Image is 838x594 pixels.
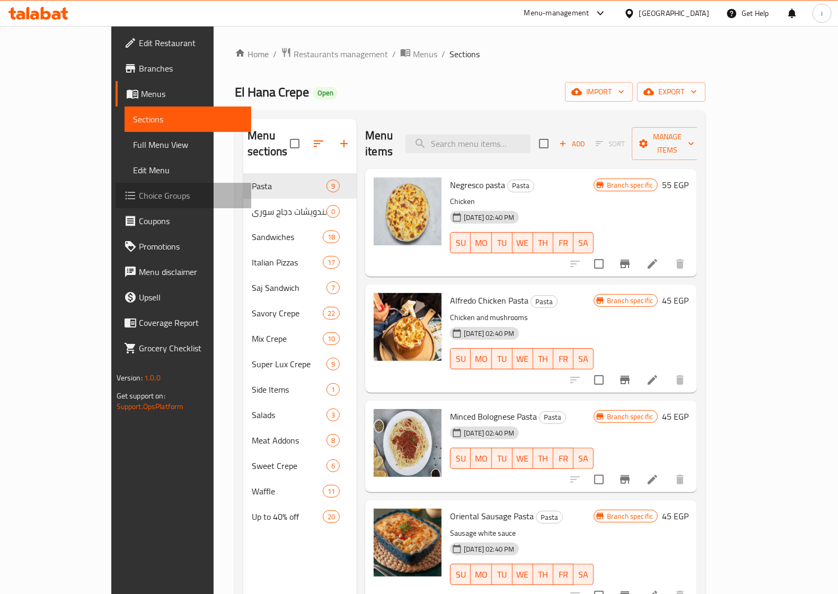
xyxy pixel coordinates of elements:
button: SU [450,564,471,585]
span: Sections [449,48,480,60]
button: MO [471,348,492,369]
div: items [327,409,340,421]
a: Promotions [116,234,251,259]
span: Branch specific [603,180,657,190]
span: Up to 40% off [252,510,323,523]
span: Add [558,138,586,150]
span: Menus [413,48,437,60]
span: Alfredo Chicken Pasta [450,292,528,308]
p: Chicken [450,195,594,208]
div: items [327,383,340,396]
button: SU [450,232,471,253]
span: WE [517,451,529,466]
span: 6 [327,461,339,471]
span: MO [475,351,488,367]
h2: Menu sections [248,128,290,159]
button: SA [574,448,594,469]
div: Pasta [531,295,558,308]
span: Sort sections [306,131,331,156]
button: TU [492,348,512,369]
div: items [327,358,340,370]
div: items [323,307,340,320]
span: Grocery Checklist [139,342,243,354]
p: Chicken and mushrooms [450,311,594,324]
span: TU [496,567,508,582]
span: SA [578,351,589,367]
div: Sweet Crepe6 [243,453,357,478]
span: TU [496,451,508,466]
div: Sweet Crepe [252,459,327,472]
span: TH [537,351,549,367]
a: Menus [116,81,251,107]
button: WE [513,564,533,585]
a: Edit menu item [646,473,659,486]
span: i [821,7,823,19]
span: import [574,85,624,99]
span: export [646,85,697,99]
span: TH [537,451,549,466]
span: Sandwiches [252,230,323,243]
span: 1 [327,385,339,395]
button: delete [667,467,693,492]
span: 9 [327,359,339,369]
span: Select section [533,132,555,155]
span: SU [455,351,466,367]
span: Get support on: [117,389,165,403]
span: Coverage Report [139,316,243,329]
span: 22 [323,308,339,318]
span: FR [558,451,569,466]
span: FR [558,351,569,367]
span: TH [537,567,549,582]
div: Pasta [252,180,327,192]
span: Pasta [508,180,534,192]
div: items [327,434,340,447]
button: MO [471,232,492,253]
button: Manage items [632,127,703,160]
button: TH [533,564,553,585]
div: سندويشات دجاج سوري0 [243,199,357,224]
span: Open [313,88,338,97]
div: Waffle11 [243,478,357,504]
button: Add [555,136,589,152]
nav: breadcrumb [235,47,705,61]
span: Select to update [588,468,610,491]
img: Alfredo Chicken Pasta [374,293,442,361]
button: FR [553,348,574,369]
span: Select all sections [284,132,306,155]
span: Saj Sandwich [252,281,327,294]
h6: 55 EGP [662,178,689,192]
button: TU [492,232,512,253]
li: / [392,48,396,60]
div: Italian Pizzas [252,256,323,269]
span: Meat Addons [252,434,327,447]
a: Upsell [116,285,251,310]
div: Up to 40% off20 [243,504,357,529]
span: Waffle [252,485,323,498]
button: TH [533,448,553,469]
button: SU [450,448,471,469]
div: items [327,205,340,218]
span: 11 [323,486,339,497]
button: TH [533,232,553,253]
a: Grocery Checklist [116,335,251,361]
div: items [323,256,340,269]
a: Menus [400,47,437,61]
span: Side Items [252,383,327,396]
div: Mix Crepe10 [243,326,357,351]
span: Pasta [531,296,557,308]
button: export [637,82,705,102]
div: Italian Pizzas17 [243,250,357,275]
span: سندويشات دجاج سوري [252,205,327,218]
span: Restaurants management [294,48,388,60]
div: Side Items1 [243,377,357,402]
a: Full Menu View [125,132,251,157]
a: Edit menu item [646,374,659,386]
span: Menus [141,87,243,100]
button: MO [471,564,492,585]
button: Branch-specific-item [612,467,638,492]
div: Pasta [536,511,563,524]
div: Super Lux Crepe [252,358,327,370]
